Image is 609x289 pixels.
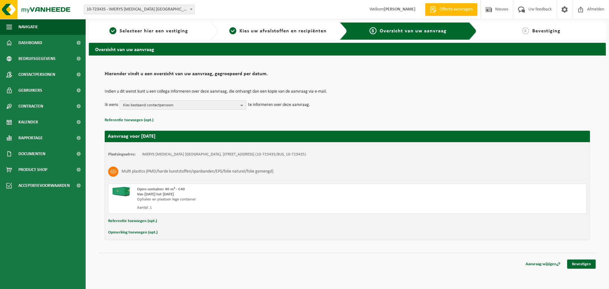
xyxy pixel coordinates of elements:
td: IMERYS [MEDICAL_DATA] [GEOGRAPHIC_DATA], [STREET_ADDRESS] (10-723435/BUS, 10-723435) [142,152,306,157]
strong: [PERSON_NAME] [384,7,416,12]
p: Ik wens [105,100,118,110]
span: 4 [522,27,529,34]
a: 1Selecteer hier een vestiging [92,27,206,35]
span: Dashboard [18,35,42,51]
span: Product Shop [18,162,47,178]
span: Kalender [18,114,38,130]
span: 2 [229,27,236,34]
button: Kies bestaand contactpersoon [120,100,246,110]
span: 3 [370,27,377,34]
span: Selecteer hier een vestiging [120,29,188,34]
span: 10-723435 - IMERYS TALC BELGIUM - GENT [84,5,195,14]
span: Contactpersonen [18,67,55,82]
h2: Hieronder vindt u een overzicht van uw aanvraag, gegroepeerd per datum. [105,71,590,80]
img: HK-XC-40-GN-00.png [112,187,131,196]
a: Bevestigen [567,259,596,269]
a: Aanvraag wijzigen [521,259,565,269]
span: Navigatie [18,19,38,35]
span: 1 [109,27,116,34]
a: 2Kies uw afvalstoffen en recipiënten [221,27,335,35]
a: Offerte aanvragen [425,3,477,16]
span: Open container 40 m³ - C40 [137,187,185,191]
span: Kies bestaand contactpersoon [123,101,238,110]
span: Gebruikers [18,82,42,98]
span: Acceptatievoorwaarden [18,178,70,194]
h3: Multi plastics (PMD/harde kunststoffen/spanbanden/EPS/folie naturel/folie gemengd) [121,167,273,177]
span: Rapportage [18,130,43,146]
p: te informeren over deze aanvraag. [248,100,310,110]
p: Indien u dit wenst kunt u een collega informeren over deze aanvraag, die ontvangt dan een kopie v... [105,89,590,94]
button: Opmerking toevoegen (opt.) [108,228,158,237]
strong: Van [DATE] tot [DATE] [137,192,174,196]
button: Referentie toevoegen (opt.) [108,217,157,225]
span: Offerte aanvragen [438,6,474,13]
span: Kies uw afvalstoffen en recipiënten [239,29,327,34]
div: Ophalen en plaatsen lege container [137,197,373,202]
strong: Plaatsingsadres: [108,152,136,156]
div: Aantal: 1 [137,205,373,210]
span: Overzicht van uw aanvraag [380,29,447,34]
span: 10-723435 - IMERYS TALC BELGIUM - GENT [84,5,194,14]
span: Bedrijfsgegevens [18,51,56,67]
span: Bevestiging [532,29,560,34]
strong: Aanvraag voor [DATE] [108,134,155,139]
span: Contracten [18,98,43,114]
button: Referentie toevoegen (opt.) [105,116,154,124]
span: Documenten [18,146,45,162]
h2: Overzicht van uw aanvraag [89,43,606,55]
